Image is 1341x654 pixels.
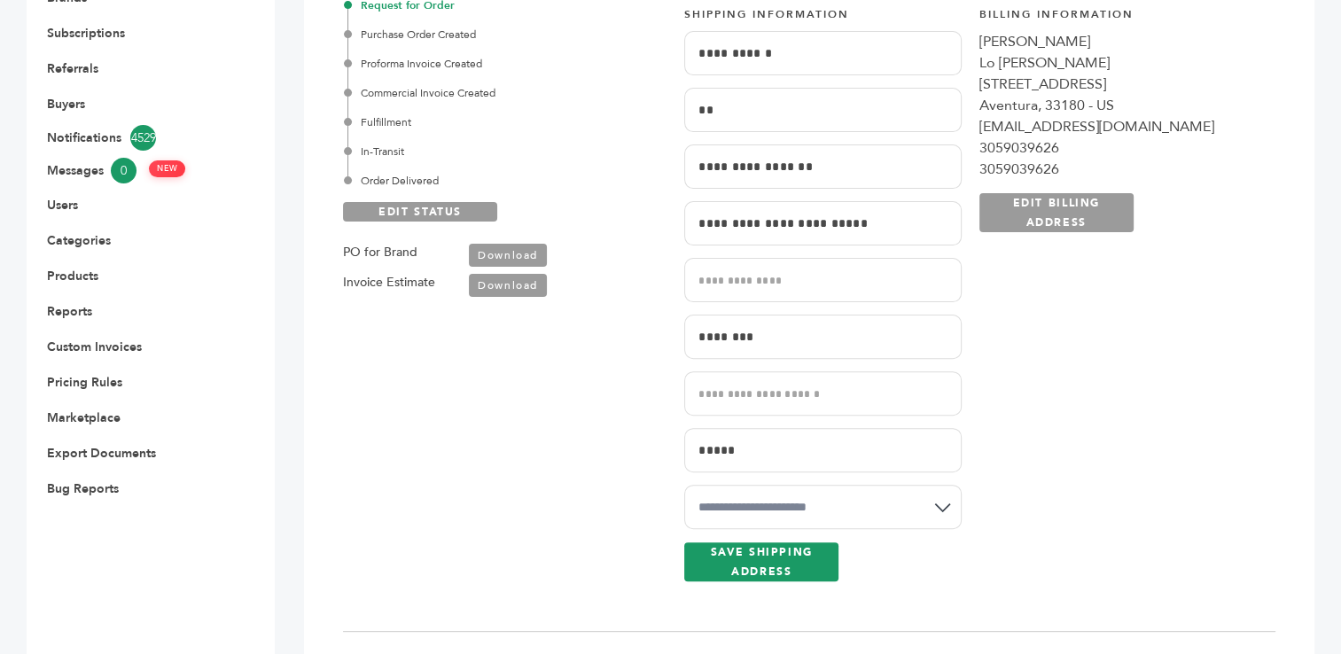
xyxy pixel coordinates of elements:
[469,244,547,267] a: Download
[347,27,665,43] div: Purchase Order Created
[343,202,497,222] a: EDIT STATUS
[47,232,111,249] a: Categories
[343,242,417,263] label: PO for Brand
[347,56,665,72] div: Proforma Invoice Created
[979,52,1256,74] div: Lo [PERSON_NAME]
[979,95,1256,116] div: Aventura, 33180 - US
[47,96,85,113] a: Buyers
[684,31,961,75] input: Company
[47,409,121,426] a: Marketplace
[47,445,156,462] a: Export Documents
[684,88,961,132] input: First Name
[469,274,547,297] a: Download
[979,7,1256,31] h4: Billing Information
[149,160,185,177] span: NEW
[47,60,98,77] a: Referrals
[979,193,1134,232] a: EDIT BILLING ADDRESS
[47,374,122,391] a: Pricing Rules
[47,339,142,355] a: Custom Invoices
[47,125,228,151] a: Notifications4529
[343,272,435,293] label: Invoice Estimate
[47,480,119,497] a: Bug Reports
[684,7,961,31] h4: Shipping Information
[684,542,838,581] a: SAVE SHIPPING ADDRESS
[347,173,665,189] div: Order Delivered
[347,144,665,160] div: In-Transit
[979,159,1256,180] div: 3059039626
[47,268,98,284] a: Products
[347,85,665,101] div: Commercial Invoice Created
[111,158,136,183] span: 0
[47,303,92,320] a: Reports
[979,116,1256,137] div: [EMAIL_ADDRESS][DOMAIN_NAME]
[684,258,961,302] input: Address Line 2
[47,197,78,214] a: Users
[684,144,961,189] input: Last Name
[47,158,228,183] a: Messages0 NEW
[47,25,125,42] a: Subscriptions
[979,74,1256,95] div: [STREET_ADDRESS]
[979,31,1256,52] div: [PERSON_NAME]
[130,125,156,151] span: 4529
[979,137,1256,159] div: 3059039626
[684,201,961,245] input: Address Line 1
[347,114,665,130] div: Fulfillment
[684,315,961,359] input: City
